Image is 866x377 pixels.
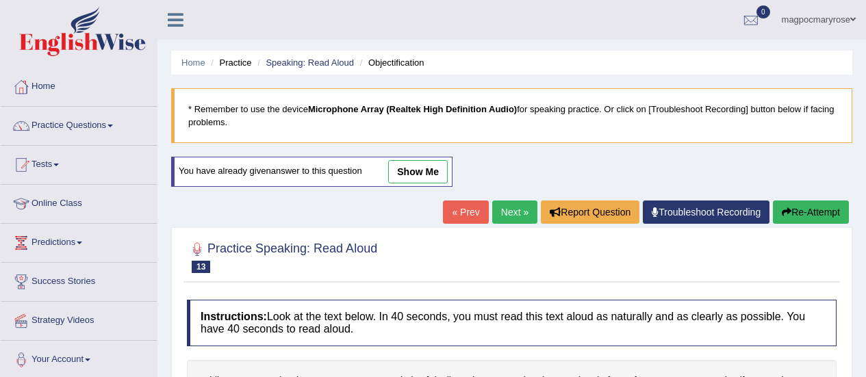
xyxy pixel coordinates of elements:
div: You have already given answer to this question [171,157,453,187]
a: Speaking: Read Aloud [266,57,354,68]
a: Tests [1,146,157,180]
a: Next » [492,200,537,224]
button: Report Question [541,200,639,224]
a: Success Stories [1,263,157,297]
a: show me [388,160,448,183]
b: Instructions: [201,311,267,322]
span: 13 [192,261,210,273]
a: Predictions [1,224,157,258]
li: Objectification [357,56,424,69]
a: Home [181,57,205,68]
h4: Look at the text below. In 40 seconds, you must read this text aloud as naturally and as clearly ... [187,300,837,346]
a: Practice Questions [1,107,157,141]
a: « Prev [443,200,488,224]
b: Microphone Array (Realtek High Definition Audio) [308,104,517,114]
blockquote: * Remember to use the device for speaking practice. Or click on [Troubleshoot Recording] button b... [171,88,852,143]
h2: Practice Speaking: Read Aloud [187,239,377,273]
button: Re-Attempt [773,200,849,224]
a: Home [1,68,157,102]
a: Troubleshoot Recording [643,200,769,224]
a: Your Account [1,341,157,375]
span: 0 [756,5,770,18]
a: Strategy Videos [1,302,157,336]
a: Online Class [1,185,157,219]
li: Practice [207,56,251,69]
